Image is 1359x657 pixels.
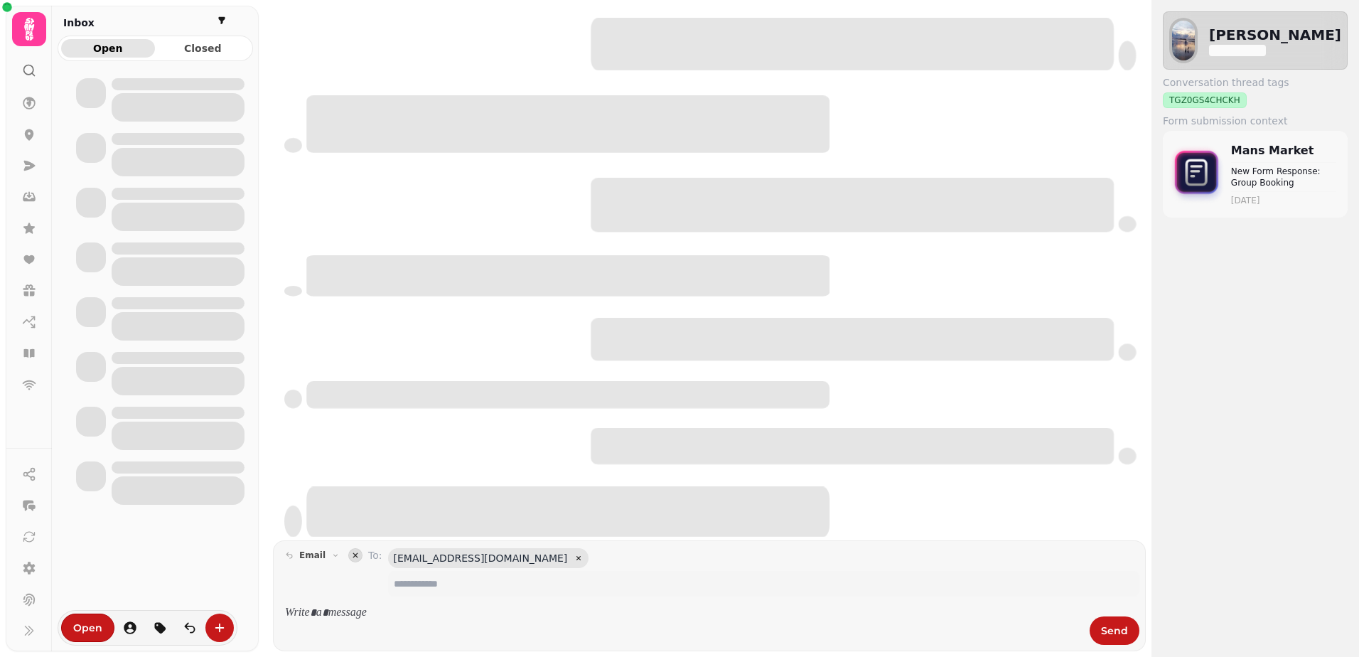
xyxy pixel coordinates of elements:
[1209,25,1341,45] h2: [PERSON_NAME]
[146,614,174,642] button: tag-thread
[205,614,234,642] button: create-convo
[63,16,95,30] h2: Inbox
[1169,144,1225,204] img: form-icon
[1090,616,1139,645] button: Send
[1101,626,1128,636] span: Send
[176,614,204,642] button: is-read
[1163,75,1348,90] label: Conversation thread tags
[368,548,382,597] label: To:
[1169,18,1198,63] img: aHR0cHM6Ly93d3cuZ3JhdmF0YXIuY29tL2F2YXRhci8yNmRkYzU3YmIwMzJhNjhmYzUyOGMyMjdmZWUxMjI5Yz9zPTE1MCZkP...
[1231,142,1336,159] p: Mans Market
[394,551,568,565] span: [EMAIL_ADDRESS][DOMAIN_NAME]
[1231,195,1336,206] time: [DATE]
[61,39,155,58] button: Open
[72,43,144,53] span: Open
[73,623,102,633] span: Open
[1231,166,1336,188] p: New Form Response: Group Booking
[213,12,230,29] button: filter
[156,39,250,58] button: Closed
[61,614,114,642] button: Open
[348,548,362,562] button: collapse
[279,547,345,564] button: email
[1163,92,1247,108] div: TGZ0GS4CHCKH
[1163,114,1348,128] label: Form submission context
[168,43,239,53] span: Closed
